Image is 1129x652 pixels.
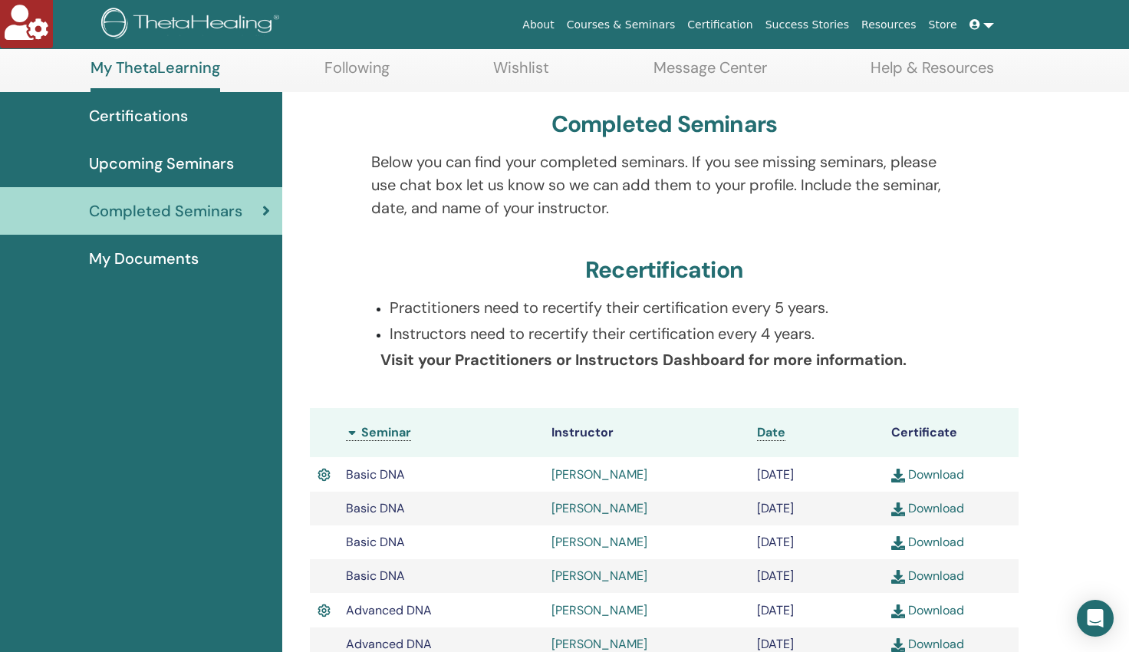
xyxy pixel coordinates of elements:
[891,502,905,516] img: download.svg
[891,469,905,482] img: download.svg
[891,466,964,482] a: Download
[380,350,907,370] b: Visit your Practitioners or Instructors Dashboard for more information.
[318,601,331,620] img: Active Certificate
[891,500,964,516] a: Download
[390,322,958,345] p: Instructors need to recertify their certification every 4 years.
[89,247,199,270] span: My Documents
[89,199,242,222] span: Completed Seminars
[346,568,405,584] span: Basic DNA
[757,424,785,440] span: Date
[749,492,884,525] td: [DATE]
[749,593,884,627] td: [DATE]
[757,424,785,441] a: Date
[89,152,234,175] span: Upcoming Seminars
[891,636,964,652] a: Download
[891,602,964,618] a: Download
[749,525,884,559] td: [DATE]
[346,602,432,618] span: Advanced DNA
[493,58,549,88] a: Wishlist
[544,408,749,457] th: Instructor
[681,11,759,39] a: Certification
[884,408,1019,457] th: Certificate
[346,466,405,482] span: Basic DNA
[891,568,964,584] a: Download
[749,559,884,593] td: [DATE]
[551,568,647,584] a: [PERSON_NAME]
[551,466,647,482] a: [PERSON_NAME]
[390,296,958,319] p: Practitioners need to recertify their certification every 5 years.
[653,58,767,88] a: Message Center
[1077,600,1114,637] div: Open Intercom Messenger
[101,8,285,42] img: logo.png
[324,58,390,88] a: Following
[551,110,778,138] h3: Completed Seminars
[923,11,963,39] a: Store
[346,500,405,516] span: Basic DNA
[585,256,743,284] h3: Recertification
[91,58,220,92] a: My ThetaLearning
[346,534,405,550] span: Basic DNA
[551,636,647,652] a: [PERSON_NAME]
[891,570,905,584] img: download.svg
[551,500,647,516] a: [PERSON_NAME]
[551,602,647,618] a: [PERSON_NAME]
[89,104,188,127] span: Certifications
[891,536,905,550] img: download.svg
[891,604,905,618] img: download.svg
[871,58,994,88] a: Help & Resources
[516,11,560,39] a: About
[891,534,964,550] a: Download
[561,11,682,39] a: Courses & Seminars
[551,534,647,550] a: [PERSON_NAME]
[346,636,432,652] span: Advanced DNA
[891,638,905,652] img: download.svg
[855,11,923,39] a: Resources
[759,11,855,39] a: Success Stories
[749,457,884,492] td: [DATE]
[318,466,331,484] img: Active Certificate
[371,150,958,219] p: Below you can find your completed seminars. If you see missing seminars, please use chat box let ...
